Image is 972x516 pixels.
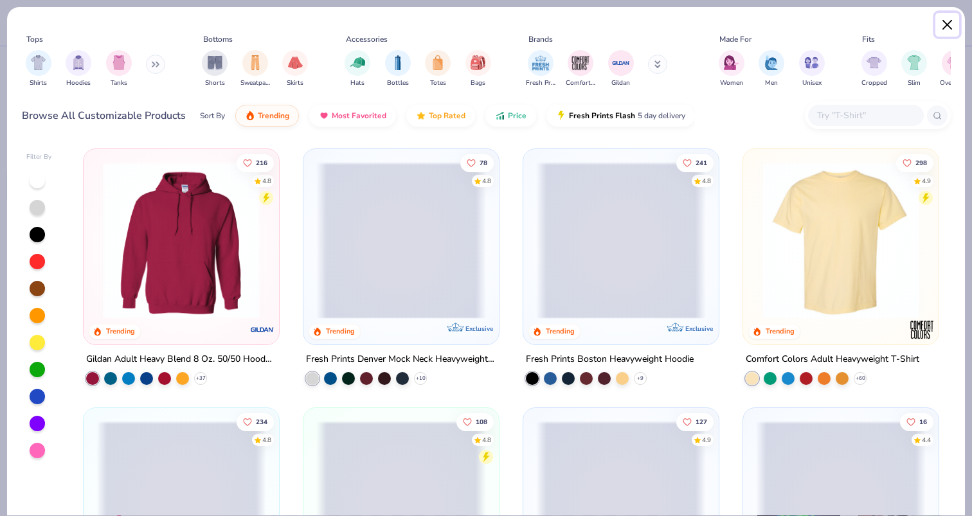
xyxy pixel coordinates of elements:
img: Hats Image [350,55,365,70]
button: Like [456,413,494,431]
button: Top Rated [406,105,475,127]
span: Tanks [111,78,127,88]
span: + 37 [196,375,206,382]
button: filter button [282,50,308,88]
div: Brands [528,33,553,45]
span: Sweatpants [240,78,270,88]
img: 01756b78-01f6-4cc6-8d8a-3c30c1a0c8ac [96,162,266,319]
span: 127 [696,418,707,425]
button: filter button [106,50,132,88]
span: 108 [476,418,487,425]
div: filter for Oversized [940,50,969,88]
div: 4.9 [702,435,711,445]
span: 216 [256,159,268,166]
span: 298 [915,159,927,166]
button: filter button [66,50,91,88]
div: 4.8 [263,435,272,445]
button: Close [935,13,960,37]
div: 4.4 [922,435,931,445]
div: Fits [862,33,875,45]
img: most_fav.gif [319,111,329,121]
button: filter button [901,50,927,88]
div: Fresh Prints Boston Heavyweight Hoodie [526,351,694,368]
img: Oversized Image [947,55,962,70]
span: Trending [258,111,289,121]
div: filter for Totes [425,50,451,88]
div: filter for Bottles [385,50,411,88]
span: Shirts [30,78,47,88]
div: 4.8 [702,176,711,186]
button: filter button [566,50,595,88]
img: Fresh Prints Image [531,53,550,73]
div: filter for Hats [345,50,370,88]
div: filter for Shirts [26,50,51,88]
div: 4.8 [263,176,272,186]
span: Fresh Prints Flash [569,111,635,121]
div: filter for Shorts [202,50,228,88]
button: Trending [235,105,299,127]
img: Comfort Colors logo [908,317,934,343]
span: Bottles [387,78,409,88]
div: filter for Unisex [799,50,825,88]
div: 4.9 [922,176,931,186]
img: Tanks Image [112,55,126,70]
span: Hats [350,78,364,88]
div: Bottoms [203,33,233,45]
span: + 10 [416,375,426,382]
button: filter button [759,50,784,88]
span: + 9 [637,375,643,382]
button: filter button [719,50,744,88]
button: Like [676,413,714,431]
button: Like [676,154,714,172]
img: Shorts Image [208,55,222,70]
span: 5 day delivery [638,109,685,123]
span: Bags [471,78,485,88]
img: Slim Image [907,55,921,70]
button: filter button [940,50,969,88]
button: Like [460,154,494,172]
span: Shorts [205,78,225,88]
div: 4.8 [482,435,491,445]
img: Comfort Colors Image [571,53,590,73]
div: filter for Gildan [608,50,634,88]
span: Unisex [802,78,822,88]
button: filter button [345,50,370,88]
button: Price [485,105,536,127]
button: filter button [861,50,887,88]
img: TopRated.gif [416,111,426,121]
img: 029b8af0-80e6-406f-9fdc-fdf898547912 [756,162,926,319]
button: filter button [608,50,634,88]
img: Skirts Image [288,55,303,70]
img: trending.gif [245,111,255,121]
span: Totes [430,78,446,88]
div: 4.8 [482,176,491,186]
div: filter for Skirts [282,50,308,88]
span: Exclusive [465,325,493,333]
img: Women Image [724,55,739,70]
img: Cropped Image [867,55,881,70]
div: Comfort Colors Adult Heavyweight T-Shirt [746,351,919,368]
img: Totes Image [431,55,445,70]
span: Cropped [861,78,887,88]
button: filter button [526,50,555,88]
img: Bottles Image [391,55,405,70]
span: Price [508,111,526,121]
button: Like [237,413,274,431]
span: Oversized [940,78,969,88]
button: Fresh Prints Flash5 day delivery [546,105,695,127]
div: filter for Sweatpants [240,50,270,88]
span: Skirts [287,78,303,88]
span: 78 [480,159,487,166]
span: 234 [256,418,268,425]
div: Accessories [346,33,388,45]
img: Gildan Image [611,53,631,73]
img: Hoodies Image [71,55,85,70]
span: Fresh Prints [526,78,555,88]
div: Fresh Prints Denver Mock Neck Heavyweight Sweatshirt [306,351,496,368]
div: filter for Comfort Colors [566,50,595,88]
div: Gildan Adult Heavy Blend 8 Oz. 50/50 Hooded Sweatshirt [86,351,276,368]
div: Tops [26,33,43,45]
span: Men [765,78,778,88]
button: Most Favorited [309,105,396,127]
div: filter for Slim [901,50,927,88]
